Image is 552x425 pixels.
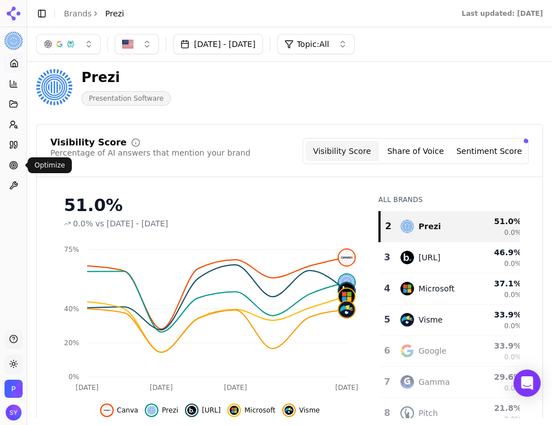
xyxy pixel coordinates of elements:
[64,246,79,254] tspan: 75%
[419,407,438,419] div: Pitch
[400,313,414,327] img: visme
[504,228,522,237] span: 0.0%
[305,141,379,161] button: Visibility Score
[145,403,178,417] button: Hide prezi data
[68,373,79,381] tspan: 0%
[5,32,23,50] img: Prezi
[384,406,389,420] div: 8
[230,406,239,415] img: microsoft
[400,406,414,420] img: pitch
[339,274,355,290] img: prezi
[504,384,522,393] span: 0.0%
[419,345,446,357] div: Google
[282,403,320,417] button: Hide visme data
[400,251,414,264] img: beautiful.ai
[452,141,526,161] button: Sentiment Score
[419,314,443,325] div: Visme
[400,220,414,233] img: prezi
[147,406,156,415] img: prezi
[481,247,521,258] div: 46.9 %
[339,283,355,299] img: beautiful.ai
[335,384,359,392] tspan: [DATE]
[379,367,544,398] tr: 7gammaGamma29.6%0.0%
[202,406,221,415] span: [URL]
[173,34,263,54] button: [DATE] - [DATE]
[117,406,139,415] span: Canva
[339,302,355,317] img: visme
[400,282,414,295] img: microsoft
[379,141,452,161] button: Share of Voice
[379,336,544,367] tr: 6googleGoogle33.9%0.0%
[514,370,541,397] div: Open Intercom Messenger
[384,282,389,295] div: 4
[36,69,72,105] img: Prezi
[5,380,23,398] img: Prezi
[504,415,522,424] span: 0.0%
[419,252,441,263] div: [URL]
[378,195,520,204] div: All Brands
[28,157,72,173] div: Optimize
[419,376,450,388] div: Gamma
[481,402,521,414] div: 21.8 %
[481,340,521,351] div: 33.9 %
[419,221,441,232] div: Prezi
[100,403,139,417] button: Hide canva data
[481,371,521,383] div: 29.6 %
[481,278,521,289] div: 37.1 %
[64,195,356,216] div: 51.0%
[385,220,389,233] div: 2
[102,406,111,415] img: canva
[384,375,389,389] div: 7
[81,68,171,87] div: Prezi
[379,273,544,304] tr: 4microsoftMicrosoft37.1%0.0%
[299,406,320,415] span: Visme
[122,38,133,50] img: US
[481,216,521,227] div: 51.0 %
[227,403,275,417] button: Hide microsoft data
[6,405,21,420] img: Stephanie Yu
[379,304,544,336] tr: 5vismeVisme33.9%0.0%
[105,8,124,19] span: Prezi
[481,309,521,320] div: 33.9 %
[150,384,173,392] tspan: [DATE]
[297,38,329,50] span: Topic: All
[50,138,127,147] div: Visibility Score
[64,8,124,19] nav: breadcrumb
[73,218,93,229] span: 0.0%
[419,283,455,294] div: Microsoft
[384,313,389,327] div: 5
[50,147,251,158] div: Percentage of AI answers that mention your brand
[504,353,522,362] span: 0.0%
[187,406,196,415] img: beautiful.ai
[185,403,221,417] button: Hide beautiful.ai data
[504,259,522,268] span: 0.0%
[5,380,23,398] button: Open organization switcher
[400,344,414,358] img: google
[224,384,247,392] tspan: [DATE]
[64,9,92,18] a: Brands
[64,305,79,313] tspan: 40%
[379,211,544,242] tr: 2preziPrezi51.0%0.0%
[384,251,389,264] div: 3
[5,32,23,50] button: Current brand: Prezi
[244,406,275,415] span: Microsoft
[284,406,294,415] img: visme
[379,242,544,273] tr: 3beautiful.ai[URL]46.9%0.0%
[504,321,522,330] span: 0.0%
[504,290,522,299] span: 0.0%
[339,250,355,265] img: canva
[400,375,414,389] img: gamma
[96,218,169,229] span: vs [DATE] - [DATE]
[162,406,178,415] span: Prezi
[81,91,171,106] span: Presentation Software
[462,9,543,18] div: Last updated: [DATE]
[6,405,21,420] button: Open user button
[339,289,355,304] img: microsoft
[76,384,99,392] tspan: [DATE]
[64,339,79,347] tspan: 20%
[384,344,389,358] div: 6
